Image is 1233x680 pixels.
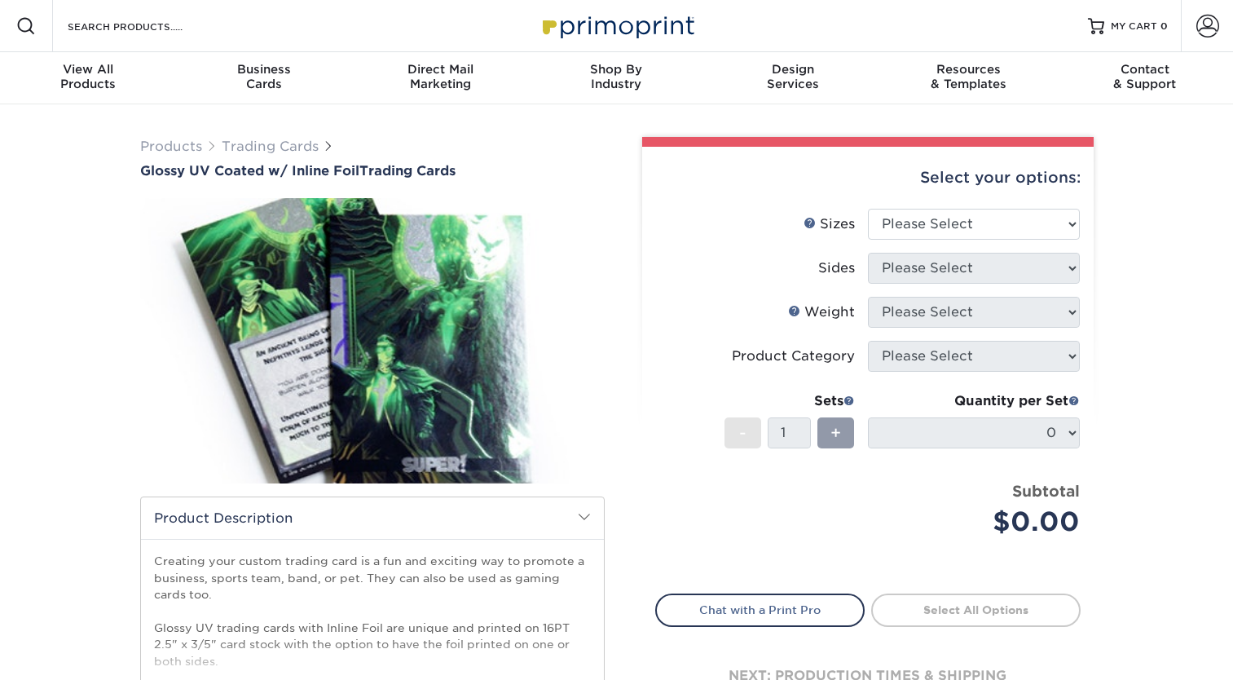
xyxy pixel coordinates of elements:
h1: Trading Cards [140,163,605,179]
a: Resources& Templates [881,52,1057,104]
span: Resources [881,62,1057,77]
a: Shop ByIndustry [528,52,704,104]
span: + [830,421,841,445]
a: Trading Cards [222,139,319,154]
img: Glossy UV Coated w/ Inline Foil 01 [140,180,605,501]
div: Sets [724,391,855,411]
div: Sizes [804,214,855,234]
span: - [739,421,746,445]
a: Direct MailMarketing [352,52,528,104]
span: Shop By [528,62,704,77]
h2: Product Description [141,497,604,539]
span: Design [705,62,881,77]
div: Services [705,62,881,91]
div: Select your options: [655,147,1081,209]
input: SEARCH PRODUCTS..... [66,16,225,36]
div: $0.00 [880,502,1080,541]
a: Chat with a Print Pro [655,594,865,626]
div: Product Category [732,347,855,366]
div: Industry [528,62,704,91]
span: Glossy UV Coated w/ Inline Foil [140,163,359,179]
div: Weight [788,302,855,322]
a: Contact& Support [1057,52,1233,104]
div: Sides [818,258,855,278]
a: Products [140,139,202,154]
a: Glossy UV Coated w/ Inline FoilTrading Cards [140,163,605,179]
span: 0 [1160,20,1168,32]
span: MY CART [1111,20,1157,33]
a: Select All Options [871,594,1081,626]
a: BusinessCards [176,52,352,104]
div: & Support [1057,62,1233,91]
strong: Subtotal [1012,482,1080,500]
div: Cards [176,62,352,91]
div: & Templates [881,62,1057,91]
img: Primoprint [535,8,698,43]
div: Marketing [352,62,528,91]
span: Direct Mail [352,62,528,77]
a: DesignServices [705,52,881,104]
span: Business [176,62,352,77]
div: Quantity per Set [868,391,1080,411]
span: Contact [1057,62,1233,77]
